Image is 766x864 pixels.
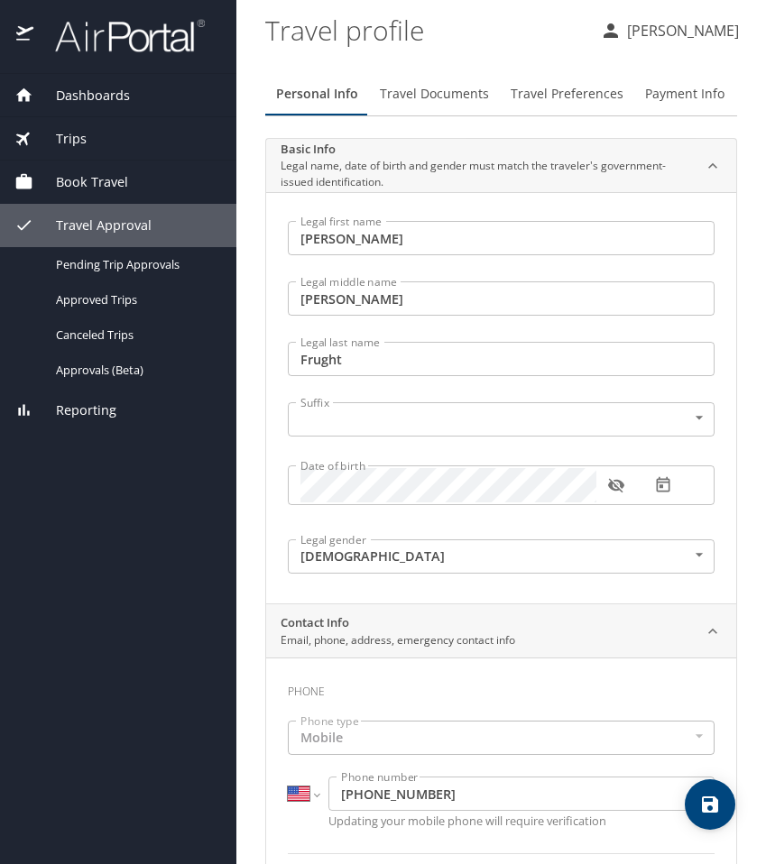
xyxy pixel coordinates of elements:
[33,216,152,235] span: Travel Approval
[16,18,35,53] img: icon-airportal.png
[281,158,693,190] p: Legal name, date of birth and gender must match the traveler's government-issued identification.
[288,402,715,437] div: ​
[56,362,215,379] span: Approvals (Beta)
[328,815,715,827] p: Updating your mobile phone will require verification
[511,83,623,106] span: Travel Preferences
[288,721,715,755] div: Mobile
[288,539,715,574] div: [DEMOGRAPHIC_DATA]
[685,779,735,830] button: save
[33,172,128,192] span: Book Travel
[56,291,215,308] span: Approved Trips
[33,129,87,149] span: Trips
[35,18,205,53] img: airportal-logo.png
[281,141,693,159] h2: Basic Info
[33,86,130,106] span: Dashboards
[265,72,737,115] div: Profile
[622,20,739,41] p: [PERSON_NAME]
[281,632,515,648] p: Email, phone, address, emergency contact info
[265,2,586,58] h1: Travel profile
[56,256,215,273] span: Pending Trip Approvals
[288,672,715,703] h3: Phone
[266,192,736,603] div: Basic InfoLegal name, date of birth and gender must match the traveler's government-issued identi...
[593,14,746,47] button: [PERSON_NAME]
[266,604,736,658] div: Contact InfoEmail, phone, address, emergency contact info
[645,83,724,106] span: Payment Info
[56,326,215,344] span: Canceled Trips
[33,400,116,420] span: Reporting
[266,139,736,193] div: Basic InfoLegal name, date of birth and gender must match the traveler's government-issued identi...
[380,83,489,106] span: Travel Documents
[276,83,358,106] span: Personal Info
[281,614,515,632] h2: Contact Info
